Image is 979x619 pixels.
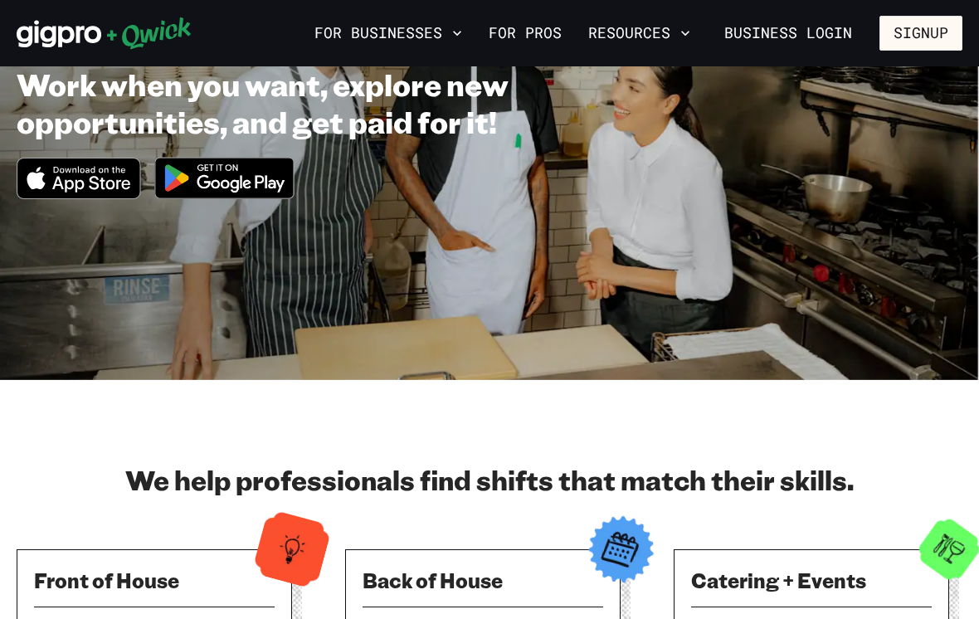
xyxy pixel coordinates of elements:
a: Business Login [710,16,866,51]
a: Download on the App Store [17,185,141,202]
button: Signup [879,16,962,51]
h3: Back of House [363,567,603,593]
button: Resources [582,19,697,47]
h3: Front of House [34,567,275,593]
h1: Work when you want, explore new opportunities, and get paid for it! [17,66,584,140]
h3: Catering + Events [691,567,932,593]
h2: We help professionals find shifts that match their skills. [17,463,962,496]
button: For Businesses [308,19,469,47]
a: For Pros [482,19,568,47]
img: Get it on Google Play [144,147,305,209]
